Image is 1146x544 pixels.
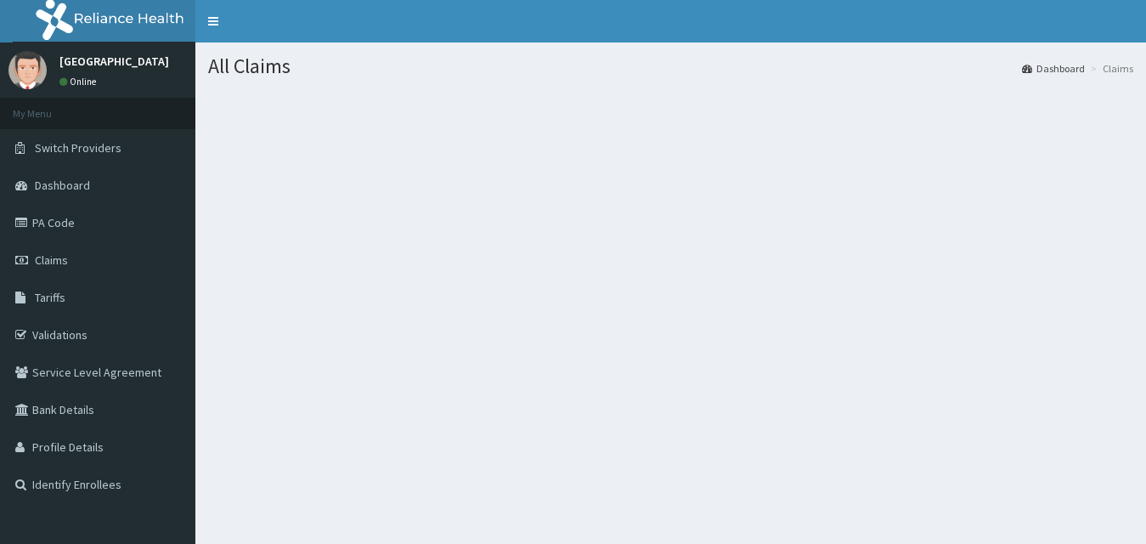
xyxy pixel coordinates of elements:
[59,55,169,67] p: [GEOGRAPHIC_DATA]
[1022,61,1085,76] a: Dashboard
[208,55,1133,77] h1: All Claims
[35,140,121,156] span: Switch Providers
[1087,61,1133,76] li: Claims
[35,252,68,268] span: Claims
[8,51,47,89] img: User Image
[59,76,100,88] a: Online
[35,178,90,193] span: Dashboard
[35,290,65,305] span: Tariffs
